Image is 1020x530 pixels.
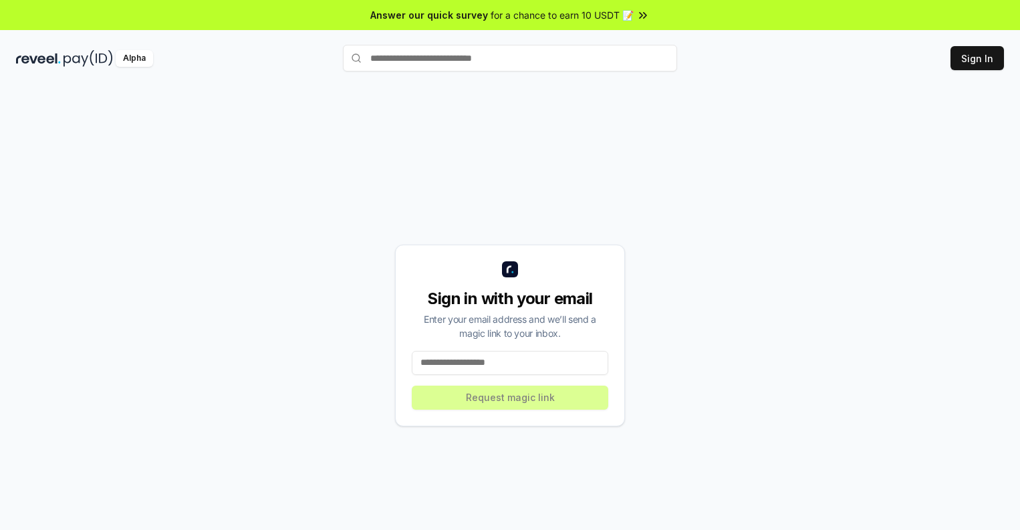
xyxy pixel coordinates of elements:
[412,312,608,340] div: Enter your email address and we’ll send a magic link to your inbox.
[16,50,61,67] img: reveel_dark
[370,8,488,22] span: Answer our quick survey
[491,8,634,22] span: for a chance to earn 10 USDT 📝
[950,46,1004,70] button: Sign In
[116,50,153,67] div: Alpha
[412,288,608,309] div: Sign in with your email
[502,261,518,277] img: logo_small
[63,50,113,67] img: pay_id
